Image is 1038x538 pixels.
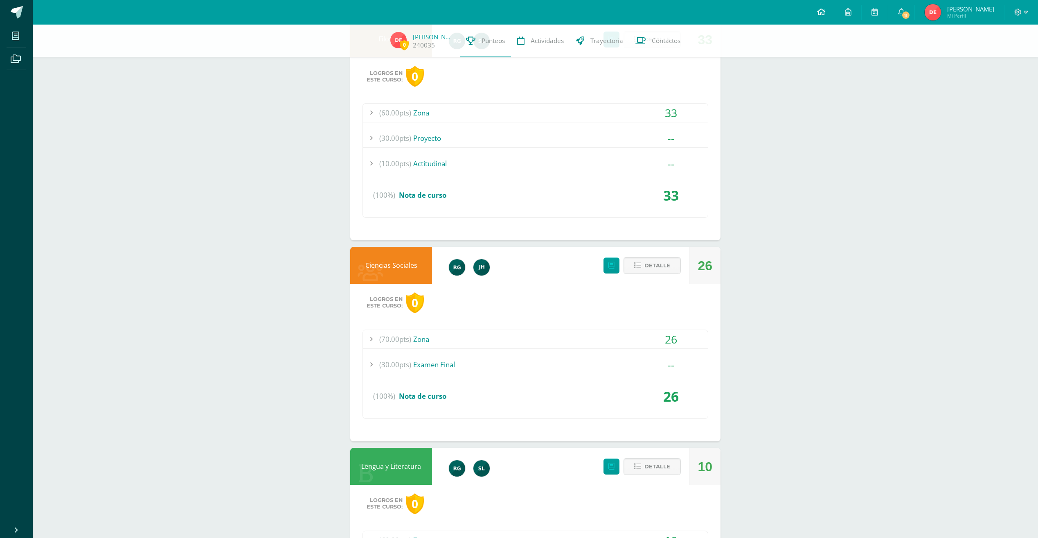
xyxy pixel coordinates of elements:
[379,330,411,348] span: (70.00pts)
[449,460,465,477] img: 24ef3269677dd7dd963c57b86ff4a022.png
[634,104,708,122] div: 33
[363,154,708,173] div: Actitudinal
[363,129,708,147] div: Proyecto
[373,381,395,412] span: (100%)
[406,66,424,87] div: 0
[406,292,424,313] div: 0
[634,355,708,374] div: --
[624,458,681,475] button: Detalle
[634,381,708,412] div: 26
[634,330,708,348] div: 26
[400,40,409,50] span: 0
[379,355,411,374] span: (30.00pts)
[624,257,681,274] button: Detalle
[634,129,708,147] div: --
[399,391,446,401] span: Nota de curso
[367,296,403,309] span: Logros en este curso:
[399,190,446,200] span: Nota de curso
[460,25,511,57] a: Punteos
[350,448,432,485] div: Lengua y Literatura
[473,460,490,477] img: aeec87acf9f73d1a1c3505d5770713a8.png
[644,459,670,474] span: Detalle
[367,497,403,510] span: Logros en este curso:
[473,259,490,276] img: 2f952caa3f07b7df01ee2ceb26827530.png
[363,104,708,122] div: Zona
[379,104,411,122] span: (60.00pts)
[379,129,411,147] span: (30.00pts)
[570,25,629,57] a: Trayectoria
[629,25,687,57] a: Contactos
[947,5,994,13] span: [PERSON_NAME]
[531,36,564,45] span: Actividades
[449,259,465,276] img: 24ef3269677dd7dd963c57b86ff4a022.png
[379,154,411,173] span: (10.00pts)
[511,25,570,57] a: Actividades
[363,330,708,348] div: Zona
[634,180,708,211] div: 33
[644,258,670,273] span: Detalle
[698,247,712,284] div: 26
[363,355,708,374] div: Examen Final
[947,12,994,19] span: Mi Perfil
[634,154,708,173] div: --
[698,448,712,485] div: 10
[367,70,403,83] span: Logros en este curso:
[901,11,910,20] span: 11
[590,36,623,45] span: Trayectoria
[373,180,395,211] span: (100%)
[350,247,432,284] div: Ciencias Sociales
[652,36,680,45] span: Contactos
[925,4,941,20] img: 4cf15d57d07b0c6be4d9415868b44227.png
[406,493,424,514] div: 0
[413,41,435,50] a: 240035
[390,32,407,48] img: 4cf15d57d07b0c6be4d9415868b44227.png
[482,36,505,45] span: Punteos
[413,33,454,41] a: [PERSON_NAME]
